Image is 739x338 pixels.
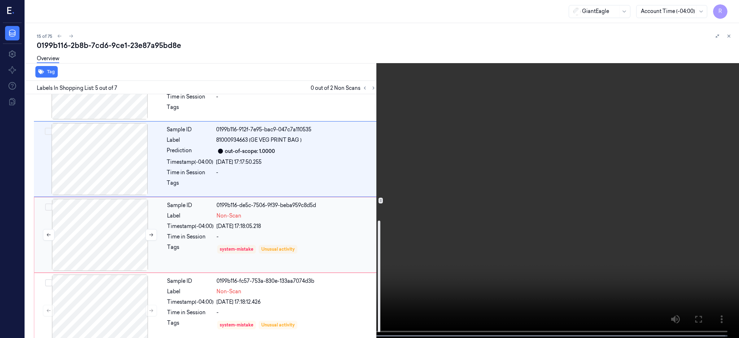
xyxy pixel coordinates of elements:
[167,104,213,115] div: Tags
[216,93,376,101] div: -
[217,309,376,316] div: -
[217,277,376,285] div: 0199b116-fc57-753a-830e-133aa7074d3b
[35,66,58,78] button: Tag
[167,202,214,209] div: Sample ID
[217,298,376,306] div: [DATE] 17:18:12.426
[45,128,52,135] button: Select row
[167,147,213,155] div: Prediction
[216,126,376,133] div: 0199b116-912f-7e95-bac9-047c7a110535
[167,309,214,316] div: Time in Session
[220,246,253,253] div: system-mistake
[167,212,214,220] div: Label
[217,223,376,230] div: [DATE] 17:18:05.218
[167,93,213,101] div: Time in Session
[167,223,214,230] div: Timestamp (-04:00)
[167,288,214,295] div: Label
[216,136,302,144] span: 81000934663 (GE VEG PRINT BAG )
[713,4,727,19] button: R
[37,84,117,92] span: Labels In Shopping List: 5 out of 7
[167,233,214,241] div: Time in Session
[37,55,59,63] a: Overview
[311,84,378,92] span: 0 out of 2 Non Scans
[217,233,376,241] div: -
[167,243,214,255] div: Tags
[225,148,275,155] div: out-of-scope: 1.0000
[216,169,376,176] div: -
[45,203,52,211] button: Select row
[167,319,214,331] div: Tags
[167,298,214,306] div: Timestamp (-04:00)
[261,246,295,253] div: Unusual activity
[37,40,733,51] div: 0199b116-2b8b-7cd6-9ce1-23e87a95bd8e
[216,158,376,166] div: [DATE] 17:17:50.255
[37,33,52,39] span: 15 of 75
[167,136,213,144] div: Label
[217,202,376,209] div: 0199b116-de5c-7506-9f39-beba959c8d5d
[45,279,52,286] button: Select row
[261,322,295,328] div: Unusual activity
[167,158,213,166] div: Timestamp (-04:00)
[217,212,241,220] span: Non-Scan
[220,322,253,328] div: system-mistake
[167,169,213,176] div: Time in Session
[217,288,241,295] span: Non-Scan
[167,179,213,191] div: Tags
[167,126,213,133] div: Sample ID
[167,277,214,285] div: Sample ID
